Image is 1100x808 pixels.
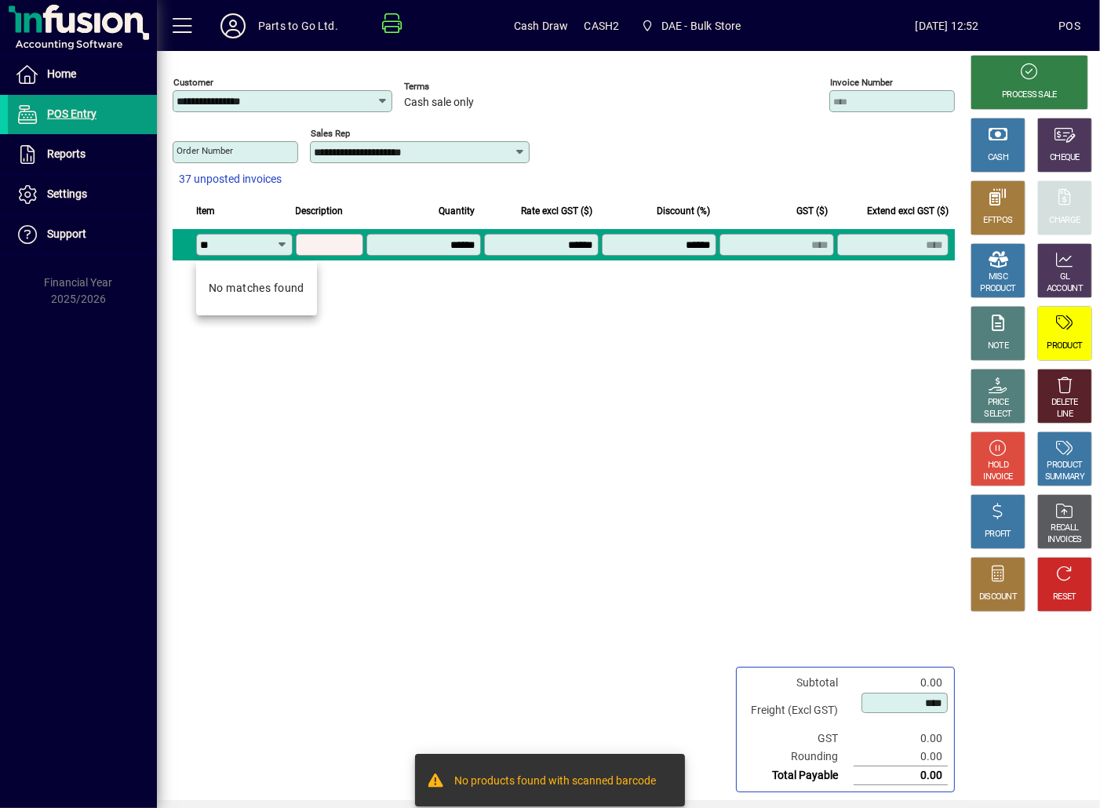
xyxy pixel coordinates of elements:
span: Cash sale only [404,96,474,109]
span: CASH2 [585,13,620,38]
div: SUMMARY [1045,471,1084,483]
div: NOTE [988,340,1008,352]
span: Terms [404,82,498,92]
div: LINE [1057,409,1073,420]
div: INVOICE [983,471,1012,483]
div: SELECT [985,409,1012,420]
td: Subtotal [743,674,854,692]
div: CHEQUE [1050,152,1080,164]
div: HOLD [988,460,1008,471]
td: 0.00 [854,766,948,785]
div: PRICE [988,397,1009,409]
div: PROCESS SALE [1002,89,1057,101]
td: 0.00 [854,674,948,692]
span: DAE - Bulk Store [661,13,741,38]
td: 0.00 [854,748,948,766]
div: RESET [1053,591,1076,603]
div: No products found with scanned barcode [455,773,657,792]
span: Rate excl GST ($) [521,202,592,220]
button: 37 unposted invoices [173,166,288,194]
div: No matches found [209,280,304,297]
div: PRODUCT [1047,340,1082,352]
span: Home [47,67,76,80]
span: [DATE] 12:52 [836,13,1059,38]
span: Support [47,227,86,240]
span: Item [196,202,215,220]
a: Settings [8,175,157,214]
mat-option: No matches found [196,268,317,309]
mat-label: Invoice number [830,77,893,88]
div: ACCOUNT [1047,283,1083,295]
span: POS Entry [47,107,97,120]
mat-label: Customer [173,77,213,88]
span: Discount (%) [657,202,710,220]
div: MISC [989,271,1007,283]
td: Freight (Excl GST) [743,692,854,730]
span: Extend excl GST ($) [867,202,949,220]
div: DISCOUNT [979,591,1017,603]
span: GST ($) [796,202,828,220]
td: GST [743,730,854,748]
div: CASH [988,152,1008,164]
div: GL [1060,271,1070,283]
div: CHARGE [1050,215,1080,227]
a: Home [8,55,157,94]
div: RECALL [1051,522,1079,534]
div: PRODUCT [980,283,1015,295]
span: Description [296,202,344,220]
div: POS [1058,13,1080,38]
span: Cash Draw [514,13,569,38]
mat-label: Order number [177,145,233,156]
a: Reports [8,135,157,174]
td: Total Payable [743,766,854,785]
span: DAE - Bulk Store [635,12,747,40]
div: PRODUCT [1047,460,1082,471]
mat-label: Sales rep [311,128,350,139]
button: Profile [208,12,258,40]
div: INVOICES [1047,534,1081,546]
div: EFTPOS [984,215,1013,227]
span: Settings [47,187,87,200]
a: Support [8,215,157,254]
div: PROFIT [985,529,1011,540]
div: DELETE [1051,397,1078,409]
div: Parts to Go Ltd. [258,13,338,38]
span: 37 unposted invoices [179,171,282,187]
td: Rounding [743,748,854,766]
span: Quantity [439,202,475,220]
td: 0.00 [854,730,948,748]
span: Reports [47,147,86,160]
